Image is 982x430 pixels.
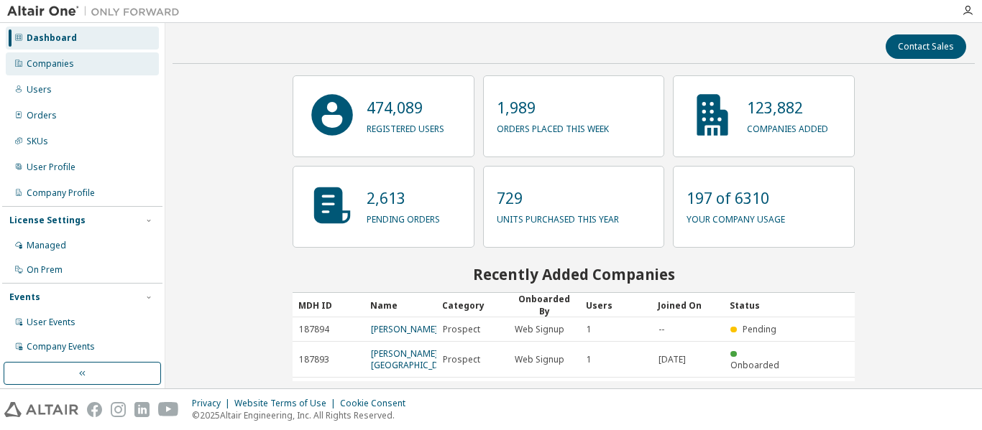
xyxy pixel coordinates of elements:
[442,294,503,317] div: Category
[299,324,329,335] span: 187894
[747,97,828,118] p: 123,882
[515,324,564,335] span: Web Signup
[586,294,646,317] div: Users
[587,324,592,335] span: 1
[371,323,438,335] a: [PERSON_NAME]
[658,294,718,317] div: Joined On
[497,209,619,225] p: units purchased this year
[27,32,77,44] div: Dashboard
[9,215,86,226] div: License Settings
[587,354,592,365] span: 1
[886,34,966,59] button: Contact Sales
[134,402,150,417] img: linkedin.svg
[111,402,126,417] img: instagram.svg
[7,4,187,19] img: Altair One
[192,409,414,421] p: © 2025 Altair Engineering, Inc. All Rights Reserved.
[87,402,102,417] img: facebook.svg
[730,359,779,371] span: Onboarded
[367,209,440,225] p: pending orders
[497,187,619,209] p: 729
[515,354,564,365] span: Web Signup
[659,354,686,365] span: [DATE]
[730,294,790,317] div: Status
[4,402,78,417] img: altair_logo.svg
[27,58,74,70] div: Companies
[370,294,431,317] div: Name
[27,240,66,251] div: Managed
[371,347,457,371] a: [PERSON_NAME][GEOGRAPHIC_DATA]
[27,317,75,328] div: User Events
[27,341,95,352] div: Company Events
[27,136,48,147] div: SKUs
[687,209,785,225] p: your company usage
[27,264,63,276] div: On Prem
[497,118,609,135] p: orders placed this week
[443,324,480,335] span: Prospect
[27,84,52,95] div: Users
[659,324,664,335] span: --
[27,162,75,173] div: User Profile
[367,97,444,118] p: 474,089
[27,110,57,121] div: Orders
[367,118,444,135] p: registered users
[340,398,414,409] div: Cookie Consent
[298,294,359,317] div: MDH ID
[9,291,40,303] div: Events
[192,398,234,409] div: Privacy
[743,323,776,335] span: Pending
[514,293,574,317] div: Onboarded By
[687,187,785,209] p: 197 of 6310
[234,398,340,409] div: Website Terms of Use
[293,265,854,284] h2: Recently Added Companies
[443,354,480,365] span: Prospect
[747,118,828,135] p: companies added
[367,187,440,209] p: 2,613
[158,402,179,417] img: youtube.svg
[27,187,95,199] div: Company Profile
[299,354,329,365] span: 187893
[497,97,609,118] p: 1,989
